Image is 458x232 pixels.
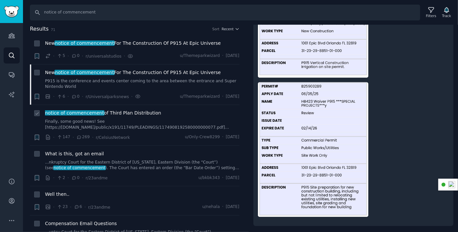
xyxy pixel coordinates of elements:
[85,176,107,180] span: r/23andme
[45,110,161,116] span: of Third Plan Distribution
[45,110,161,116] a: notice of commencementof Third Plan Distribution
[124,53,125,60] span: ·
[45,40,221,47] span: New For The Construction Of P915 At Epic Universe
[45,78,240,90] a: P915 is the conference and events center coming to the area between the entrance and Super Ninten...
[92,134,93,141] span: ·
[185,134,220,140] span: u/Only-Crew8299
[212,27,219,31] div: Sort
[45,191,70,198] a: Well then..
[71,175,80,181] span: 0
[442,13,451,18] div: Track
[45,160,240,171] a: ...nkruptcy Court for the Eastern District of [US_STATE], Eastern Division (the “Court”) (seenoti...
[226,53,239,59] span: [DATE]
[226,175,239,181] span: [DATE]
[67,93,69,100] span: ·
[82,93,83,100] span: ·
[82,53,83,60] span: ·
[67,174,69,181] span: ·
[226,94,239,100] span: [DATE]
[180,94,220,100] span: u/Themeparkwizard
[222,134,223,140] span: ·
[51,28,55,32] span: 71
[426,13,436,18] div: Filters
[55,40,115,46] span: notice of commencement
[30,25,49,33] span: Results
[96,135,130,140] span: r/CelsiusNetwork
[74,204,82,210] span: 6
[44,110,104,116] span: notice of commencement
[85,94,129,99] span: r/Universalparksnews
[76,134,90,140] span: 269
[57,53,65,59] span: 5
[70,204,71,211] span: ·
[202,204,220,210] span: u/nehala
[57,134,70,140] span: 147
[180,53,220,59] span: u/Themeparkwizard
[226,134,239,140] span: [DATE]
[440,6,453,19] button: Track
[88,205,110,210] span: r/23andme
[71,94,80,100] span: 0
[45,69,221,76] a: Newnotice of commencementFor The Construction Of P915 At Epic Universe
[71,53,80,59] span: 0
[53,134,55,141] span: ·
[45,150,104,157] a: What is this, got an email
[131,93,132,100] span: ·
[55,70,115,75] span: notice of commencement
[45,119,240,130] a: Finally, some good news! See [https://[DOMAIN_NAME]/public/x191/11749/PLEADINGS/11749081925800000...
[222,27,240,31] button: Recent
[4,6,19,17] img: GummySearch logo
[45,40,221,47] a: Newnotice of commencementFor The Construction Of P915 At Epic Universe
[222,175,223,181] span: ·
[222,204,223,210] span: ·
[57,175,65,181] span: 2
[198,175,220,181] span: u/bkbk343
[222,94,223,100] span: ·
[222,27,234,31] span: Recent
[222,53,223,59] span: ·
[85,54,121,59] span: r/universalstudios
[53,93,55,100] span: ·
[73,134,74,141] span: ·
[226,204,239,210] span: [DATE]
[258,82,368,217] img: New Notice Of Commencement For The Construction Of P915 At Epic Universe
[84,204,86,211] span: ·
[53,53,55,60] span: ·
[82,174,83,181] span: ·
[53,204,55,211] span: ·
[30,5,420,20] input: Search Keyword
[45,69,221,76] span: New For The Construction Of P915 At Epic Universe
[45,220,117,227] a: Compensation Email Questions
[53,174,55,181] span: ·
[67,53,69,60] span: ·
[53,166,106,170] span: notice of commencement
[57,204,68,210] span: 23
[57,94,65,100] span: 6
